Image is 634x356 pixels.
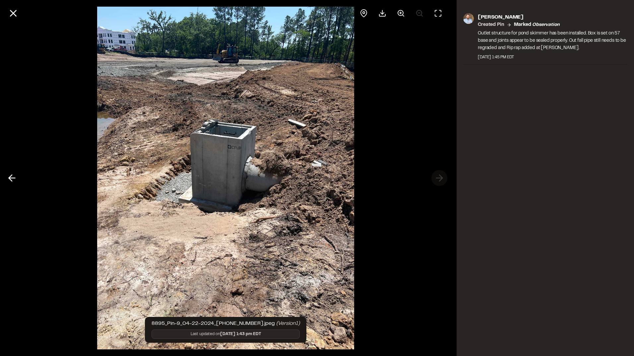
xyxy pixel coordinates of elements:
button: Close modal [5,5,21,21]
button: Zoom in [393,5,409,21]
div: View pin on map [356,5,372,21]
p: Outlet structure for pond skimmer has been installed. Box is set on 57 base and joints appear to ... [478,30,627,52]
em: observation [532,23,559,27]
img: photo [463,13,474,24]
div: [DATE] 1:45 PM EDT [478,54,627,60]
p: [PERSON_NAME] [478,13,627,21]
p: Marked [514,21,559,29]
button: Toggle Fullscreen [430,5,446,21]
p: Created Pin [478,21,504,29]
button: Previous photo [4,170,20,186]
